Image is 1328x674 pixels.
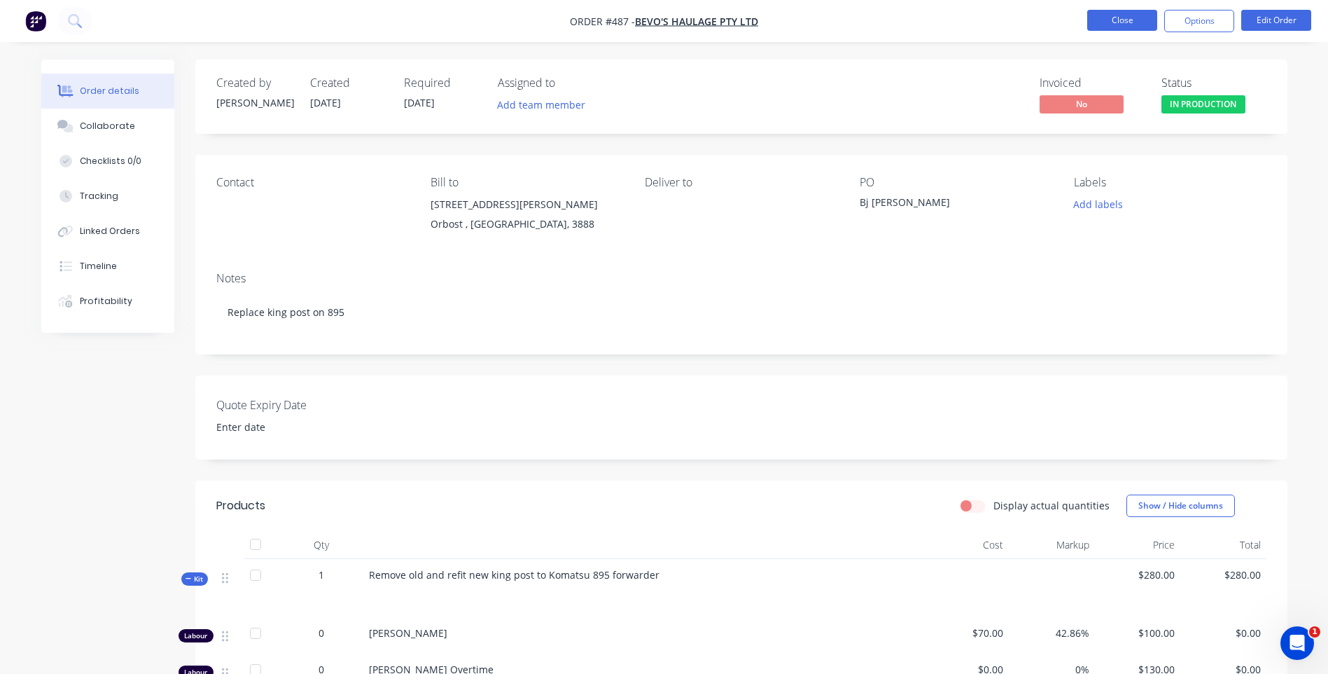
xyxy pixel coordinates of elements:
[1161,95,1245,113] span: IN PRODUCTION
[41,284,174,319] button: Profitability
[1186,568,1261,582] span: $280.00
[279,531,363,559] div: Qty
[1040,95,1124,113] span: No
[635,15,758,28] a: Bevo's Haulage Pty Ltd
[80,295,132,308] div: Profitability
[1186,626,1261,640] span: $0.00
[80,260,117,273] div: Timeline
[41,144,174,179] button: Checklists 0/0
[80,155,141,167] div: Checklists 0/0
[1074,176,1266,189] div: Labels
[41,179,174,214] button: Tracking
[80,190,118,202] div: Tracking
[404,76,481,90] div: Required
[369,626,447,640] span: [PERSON_NAME]
[1161,95,1245,116] button: IN PRODUCTION
[498,95,593,114] button: Add team member
[25,11,46,32] img: Factory
[993,498,1110,513] label: Display actual quantities
[216,497,265,514] div: Products
[216,95,293,110] div: [PERSON_NAME]
[431,195,622,214] div: [STREET_ADDRESS][PERSON_NAME]
[41,109,174,144] button: Collaborate
[1100,626,1175,640] span: $100.00
[369,568,659,582] span: Remove old and refit new king post to Komatsu 895 forwarder
[310,76,387,90] div: Created
[1126,495,1235,517] button: Show / Hide columns
[489,95,592,114] button: Add team member
[404,96,435,109] span: [DATE]
[431,195,622,240] div: [STREET_ADDRESS][PERSON_NAME]Orbost , [GEOGRAPHIC_DATA], 3888
[431,214,622,234] div: Orbost , [GEOGRAPHIC_DATA], 3888
[860,195,1035,214] div: Bj [PERSON_NAME]
[207,417,381,438] input: Enter date
[179,629,214,642] div: Labour
[570,15,635,28] span: Order #487 -
[186,574,204,584] span: Kit
[181,572,208,586] div: Kit
[310,96,341,109] span: [DATE]
[1014,626,1089,640] span: 42.86%
[1095,531,1181,559] div: Price
[1066,195,1131,214] button: Add labels
[1241,10,1311,31] button: Edit Order
[1309,626,1320,638] span: 1
[1040,76,1145,90] div: Invoiced
[41,214,174,249] button: Linked Orders
[216,272,1266,285] div: Notes
[1164,10,1234,32] button: Options
[319,568,324,582] span: 1
[41,74,174,109] button: Order details
[216,76,293,90] div: Created by
[80,120,135,132] div: Collaborate
[216,291,1266,333] div: Replace king post on 895
[1100,568,1175,582] span: $280.00
[860,176,1051,189] div: PO
[929,626,1004,640] span: $70.00
[80,85,139,97] div: Order details
[80,225,140,238] div: Linked Orders
[498,76,638,90] div: Assigned to
[645,176,837,189] div: Deliver to
[431,176,622,189] div: Bill to
[1280,626,1314,660] iframe: Intercom live chat
[41,249,174,284] button: Timeline
[1009,531,1095,559] div: Markup
[1180,531,1266,559] div: Total
[319,626,324,640] span: 0
[1087,10,1157,31] button: Close
[216,176,408,189] div: Contact
[216,397,391,413] label: Quote Expiry Date
[1161,76,1266,90] div: Status
[923,531,1009,559] div: Cost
